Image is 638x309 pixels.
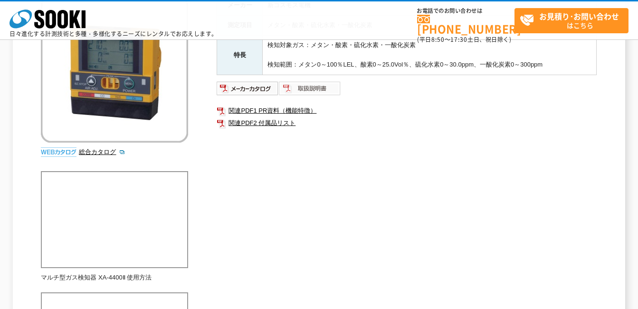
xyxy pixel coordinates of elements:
[520,9,628,32] span: はこちら
[514,8,628,33] a: お見積り･お問い合わせはこちら
[217,81,279,96] img: メーカーカタログ
[10,31,218,37] p: 日々進化する計測技術と多種・多様化するニーズにレンタルでお応えします。
[417,35,511,44] span: (平日 ～ 土日、祝日除く)
[217,117,597,129] a: 関連PDF2 付属品リスト
[539,10,619,22] strong: お見積り･お問い合わせ
[41,147,76,157] img: webカタログ
[217,35,263,75] th: 特長
[217,87,279,94] a: メーカーカタログ
[279,81,341,96] img: 取扱説明書
[417,8,514,14] span: お電話でのお問い合わせは
[217,105,597,117] a: 関連PDF1 PR資料（機能特徴）
[417,15,514,34] a: [PHONE_NUMBER]
[79,148,125,155] a: 総合カタログ
[263,35,597,75] td: 検知対象ガス：メタン・酸素・硫化水素・一酸化炭素 検知範囲：メタン0～100％LEL、酸素0～25.0Vol％、硫化水素0～30.0ppm、一酸化炭素0～300ppm
[41,273,188,283] p: マルチ型ガス検知器 XA-4400Ⅱ 使用方法
[450,35,467,44] span: 17:30
[279,87,341,94] a: 取扱説明書
[431,35,445,44] span: 8:50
